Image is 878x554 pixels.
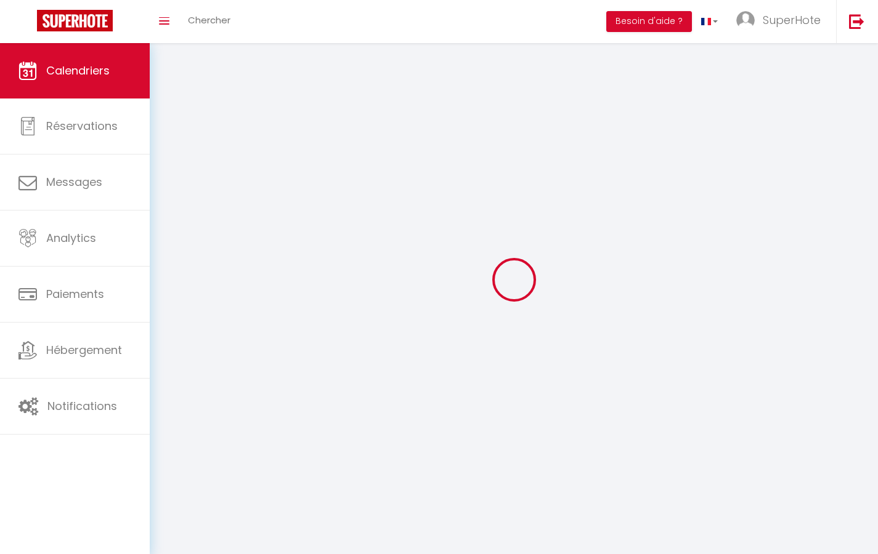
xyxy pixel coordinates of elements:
[46,174,102,190] span: Messages
[763,12,821,28] span: SuperHote
[10,5,47,42] button: Ouvrir le widget de chat LiveChat
[46,230,96,246] span: Analytics
[46,342,122,358] span: Hébergement
[188,14,230,26] span: Chercher
[46,63,110,78] span: Calendriers
[46,286,104,302] span: Paiements
[46,118,118,134] span: Réservations
[47,398,117,414] span: Notifications
[606,11,692,32] button: Besoin d'aide ?
[736,11,755,30] img: ...
[849,14,864,29] img: logout
[37,10,113,31] img: Super Booking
